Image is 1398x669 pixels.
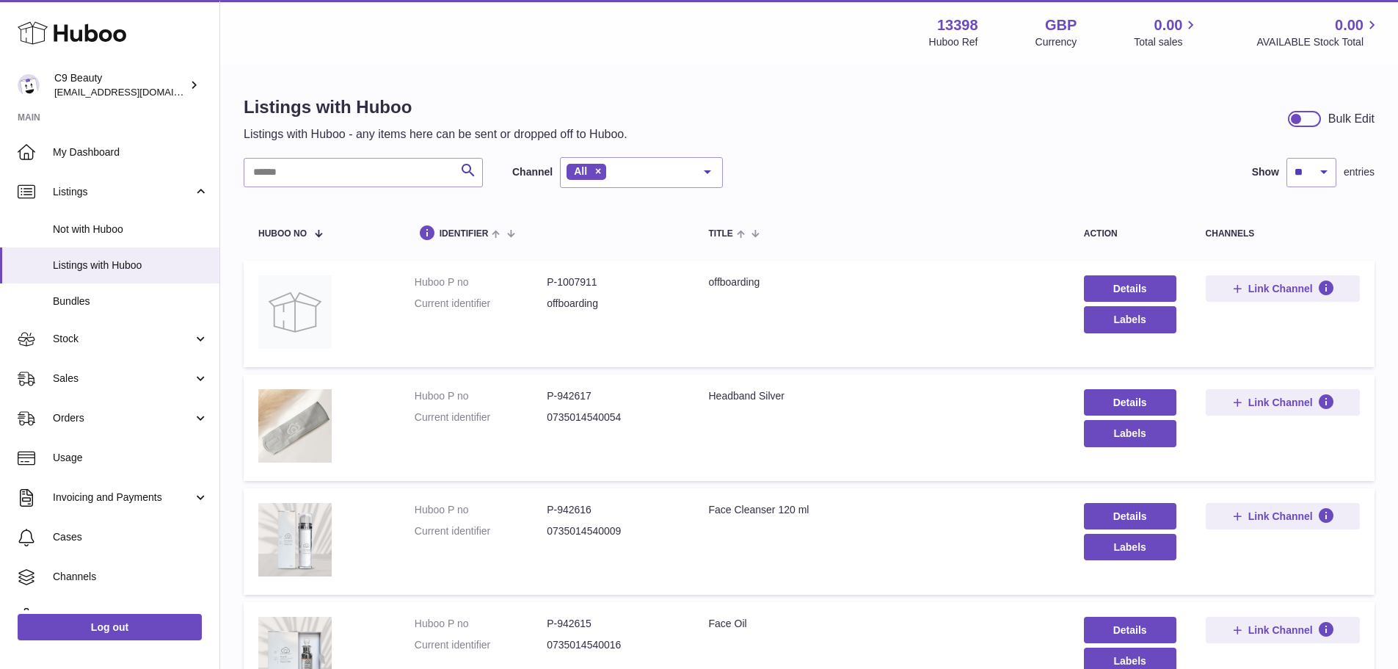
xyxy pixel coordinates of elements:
a: 0.00 AVAILABLE Stock Total [1256,15,1380,49]
dd: P-942615 [547,617,679,631]
div: offboarding [708,275,1054,289]
div: channels [1206,229,1360,239]
dd: P-942617 [547,389,679,403]
span: Cases [53,530,208,544]
button: Link Channel [1206,275,1360,302]
span: Link Channel [1248,623,1313,637]
div: action [1084,229,1176,239]
dd: P-1007911 [547,275,679,289]
dd: 0735014540009 [547,524,679,538]
img: Face Cleanser 120 ml [258,503,332,576]
span: Orders [53,411,193,425]
span: Listings [53,185,193,199]
span: Usage [53,451,208,465]
dt: Huboo P no [415,617,547,631]
span: Stock [53,332,193,346]
span: entries [1344,165,1375,179]
button: Labels [1084,306,1176,333]
dt: Current identifier [415,297,547,311]
span: 0.00 [1335,15,1364,35]
span: My Dashboard [53,145,208,159]
label: Show [1252,165,1279,179]
dt: Current identifier [415,638,547,652]
img: Headband Silver [258,389,332,463]
span: Huboo no [258,229,307,239]
span: 0.00 [1154,15,1183,35]
img: offboarding [258,275,332,349]
span: Bundles [53,294,208,308]
div: Face Cleanser 120 ml [708,503,1054,517]
a: Details [1084,617,1176,643]
h1: Listings with Huboo [244,95,627,119]
span: All [574,165,587,177]
div: C9 Beauty [54,71,186,99]
dt: Huboo P no [415,503,547,517]
button: Labels [1084,420,1176,446]
button: Link Channel [1206,389,1360,416]
span: Link Channel [1248,282,1313,295]
dt: Current identifier [415,411,547,424]
strong: GBP [1045,15,1077,35]
dt: Huboo P no [415,389,547,403]
span: AVAILABLE Stock Total [1256,35,1380,49]
p: Listings with Huboo - any items here can be sent or dropped off to Huboo. [244,126,627,142]
dd: P-942616 [547,503,679,517]
label: Channel [512,165,553,179]
button: Link Channel [1206,503,1360,529]
div: Face Oil [708,617,1054,631]
span: Not with Huboo [53,223,208,236]
span: Channels [53,570,208,584]
span: Link Channel [1248,396,1313,409]
img: internalAdmin-13398@internal.huboo.com [18,74,40,96]
dt: Huboo P no [415,275,547,289]
span: [EMAIL_ADDRESS][DOMAIN_NAME] [54,86,216,98]
div: Currency [1035,35,1077,49]
span: Settings [53,610,208,623]
dd: 0735014540016 [547,638,679,652]
dd: 0735014540054 [547,411,679,424]
div: Bulk Edit [1328,111,1375,127]
span: Invoicing and Payments [53,491,193,505]
button: Link Channel [1206,617,1360,643]
a: Details [1084,389,1176,416]
a: Details [1084,275,1176,302]
span: Sales [53,372,193,386]
dt: Current identifier [415,524,547,538]
a: Log out [18,614,202,640]
span: Total sales [1134,35,1199,49]
span: identifier [440,229,489,239]
dd: offboarding [547,297,679,311]
strong: 13398 [937,15,978,35]
div: Huboo Ref [929,35,978,49]
span: Link Channel [1248,510,1313,523]
span: title [708,229,732,239]
div: Headband Silver [708,389,1054,403]
a: 0.00 Total sales [1134,15,1199,49]
button: Labels [1084,534,1176,560]
a: Details [1084,503,1176,529]
span: Listings with Huboo [53,258,208,272]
